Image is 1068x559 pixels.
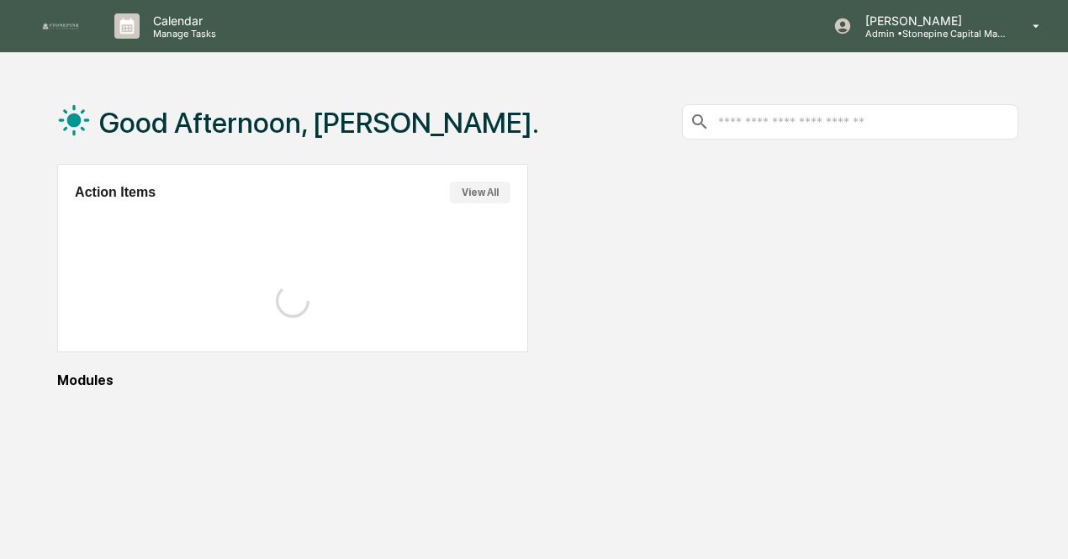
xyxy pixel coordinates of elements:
[57,372,1018,388] div: Modules
[852,28,1008,40] p: Admin • Stonepine Capital Management
[40,22,81,30] img: logo
[75,185,156,200] h2: Action Items
[140,13,225,28] p: Calendar
[99,106,539,140] h1: Good Afternoon, [PERSON_NAME].
[140,28,225,40] p: Manage Tasks
[450,182,510,203] button: View All
[852,13,1008,28] p: [PERSON_NAME]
